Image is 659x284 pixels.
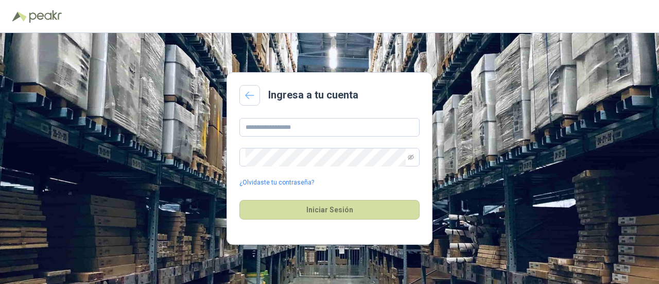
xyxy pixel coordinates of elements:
img: Peakr [29,10,62,23]
h2: Ingresa a tu cuenta [268,87,358,103]
img: Logo [12,11,27,22]
a: ¿Olvidaste tu contraseña? [239,178,314,188]
button: Iniciar Sesión [239,200,420,220]
span: eye-invisible [408,154,414,160]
